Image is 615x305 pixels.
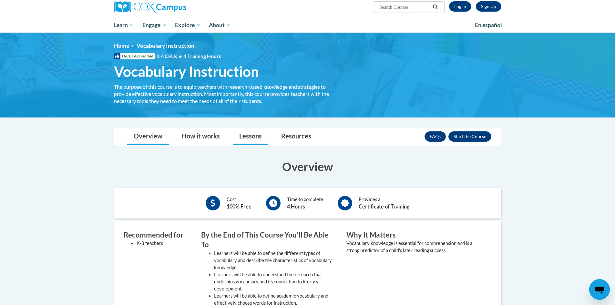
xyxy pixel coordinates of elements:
[183,53,221,59] span: 4 Training Hours
[471,18,506,32] a: En español
[476,1,501,12] a: Register
[589,279,610,300] iframe: Button to launch messaging window
[114,63,259,80] span: Vocabulary Instruction
[233,128,268,145] a: Lessons
[114,1,237,13] a: Cox Campus
[205,18,235,33] a: About
[359,203,409,209] b: Certificate of Training
[124,230,191,240] h3: Recommended for
[287,203,305,209] b: 4 Hours
[346,230,482,240] h3: Why It Matters
[127,128,169,145] a: Overview
[287,196,323,210] div: Time to complete
[104,18,511,33] div: Main menu
[475,22,502,28] span: En español
[214,250,337,271] li: Learners will be able to define the different types of vocabulary and describe the characteristic...
[448,131,491,142] button: Enroll
[175,128,226,145] a: How it works
[425,131,446,142] a: FAQs
[346,240,472,253] value: Vocabulary knowledge is essential for comprehension and is a strong predictor of a child's later ...
[275,128,318,145] a: Resources
[175,21,201,29] span: Explore
[227,203,251,209] b: 100% Free
[449,1,471,12] a: Log In
[114,1,186,13] img: Cox Campus
[430,3,440,11] button: Search
[359,196,409,210] div: Provides a
[171,18,205,33] a: Explore
[110,18,138,33] a: Learn
[114,53,155,59] span: IACET Accredited
[214,271,337,292] li: Learners will be able to understand the research that underpins vocabulary and its connection to ...
[227,196,251,210] div: Cost
[114,83,337,105] div: The purpose of this course is to equip teachers with research-based knowledge and strategies to p...
[114,42,129,49] a: Home
[114,21,134,29] span: Learn
[201,230,337,250] h3: By the End of This Course Youʹll Be Able To
[157,53,221,60] span: 0.4 CEUs
[179,53,182,59] span: •
[138,18,171,33] a: Engage
[209,21,231,29] span: About
[379,3,430,11] input: Search Courses
[137,42,194,49] span: Vocabulary Instruction
[142,21,167,29] span: Engage
[137,240,191,247] li: K-3 teachers
[114,158,501,175] h3: Overview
